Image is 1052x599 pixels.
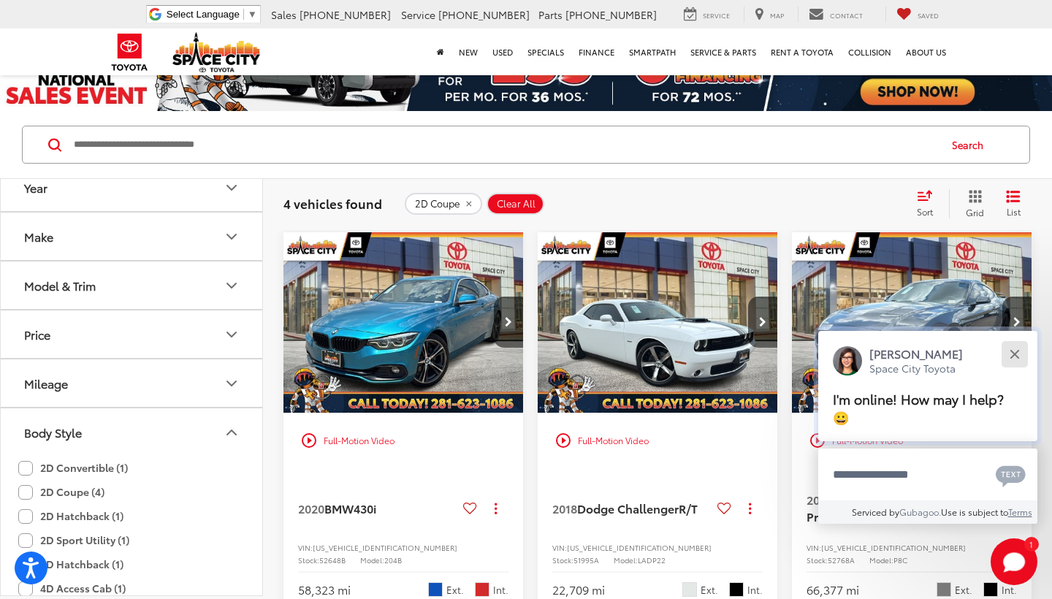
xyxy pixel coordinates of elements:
button: Search [938,126,1005,163]
a: Finance [571,28,622,75]
span: [PHONE_NUMBER] [565,7,657,22]
input: Search by Make, Model, or Keyword [72,127,938,162]
a: About Us [899,28,953,75]
a: SmartPath [622,28,683,75]
div: 66,377 mi [807,581,859,598]
span: White Knuckle Clearcoat [682,582,697,597]
a: Gubagoo. [899,505,941,518]
label: 2D Sport Utility (1) [18,528,129,552]
span: Dodge Challenger [577,500,679,516]
span: 2020 [807,491,833,508]
span: Grid [966,206,984,218]
span: 52768A [828,554,855,565]
button: Next image [494,297,523,348]
span: List [1006,205,1021,218]
span: Ext. [955,583,972,597]
span: Clear All [497,198,535,210]
button: List View [995,189,1032,218]
button: Close [999,338,1030,370]
span: 2020 [298,500,324,516]
span: 51995A [573,554,599,565]
span: Parts [538,7,563,22]
span: 52648B [319,554,346,565]
span: Saved [918,10,939,20]
div: 58,323 mi [298,581,351,598]
div: Price [223,326,240,343]
button: Chat with SMS [991,458,1030,491]
button: Select sort value [910,189,949,218]
a: 2020Ford MustangGT Premium [807,492,966,524]
label: 3D Hatchback (1) [18,552,123,576]
span: Map [770,10,784,20]
div: 2020 BMW 430i 430i 0 [283,232,525,413]
span: Stock: [298,554,319,565]
div: Model & Trim [223,277,240,294]
img: 2020 Ford Mustang GT Premium Fastback FWD [791,232,1033,413]
div: Make [223,228,240,245]
div: Price [24,327,50,341]
a: Specials [520,28,571,75]
span: Blue Metallic [428,582,443,597]
label: 2D Convertible (1) [18,456,128,480]
label: 2D Hatchback (1) [18,504,123,528]
button: Grid View [949,189,995,218]
span: Int. [747,583,763,597]
a: Collision [841,28,899,75]
button: MakeMake [1,213,264,260]
span: Use is subject to [941,505,1008,518]
span: Select Language [167,9,240,20]
p: Space City Toyota [869,362,963,375]
span: Stock: [552,554,573,565]
button: Actions [737,495,763,521]
div: 2018 Dodge Challenger R/T 0 [537,232,779,413]
svg: Text [996,464,1026,487]
div: 2020 Ford Mustang GT Premium 0 [791,232,1033,413]
div: Body Style [223,424,240,441]
span: 2018 [552,500,577,516]
span: Black [983,582,998,597]
a: Home [430,28,451,75]
span: [US_VEHICLE_IDENTIFICATION_NUMBER] [313,542,457,553]
span: [PHONE_NUMBER] [300,7,391,22]
span: R/T [679,500,698,516]
span: dropdown dots [749,503,751,514]
div: Year [24,180,47,194]
button: PricePrice [1,310,264,358]
span: Model: [614,554,638,565]
span: Int. [1002,583,1017,597]
button: Clear All [487,193,544,215]
div: Model & Trim [24,278,96,292]
div: Mileage [24,376,68,390]
span: Int. [493,583,508,597]
img: Space City Toyota [172,32,260,72]
div: Make [24,229,53,243]
button: Next image [1002,297,1032,348]
a: Used [485,28,520,75]
a: My Saved Vehicles [885,7,950,23]
label: 2D Coupe (4) [18,480,104,504]
button: MileageMileage [1,359,264,407]
span: [US_VEHICLE_IDENTIFICATION_NUMBER] [821,542,966,553]
a: Map [744,7,795,23]
span: BMW [324,500,354,516]
span: Model: [360,554,384,565]
button: Body StyleBody Style [1,408,264,456]
button: remove 2D%20Coupe [405,193,482,215]
a: Select Language​ [167,9,257,20]
a: Terms [1008,505,1032,518]
div: 22,709 mi [552,581,605,598]
span: LADP22 [638,554,666,565]
a: 2020BMW430i [298,500,457,516]
img: 2020 BMW 430i 430i RWD [283,232,525,413]
span: Red [475,582,489,597]
svg: Start Chat [991,538,1037,585]
button: Next image [748,297,777,348]
a: New [451,28,485,75]
span: Contact [830,10,863,20]
a: 2020 BMW 430i 430i RWD2020 BMW 430i 430i RWD2020 BMW 430i 430i RWD2020 BMW 430i 430i RWD [283,232,525,413]
p: [PERSON_NAME] [869,346,963,362]
span: VIN: [807,542,821,553]
span: VIN: [298,542,313,553]
div: Mileage [223,375,240,392]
